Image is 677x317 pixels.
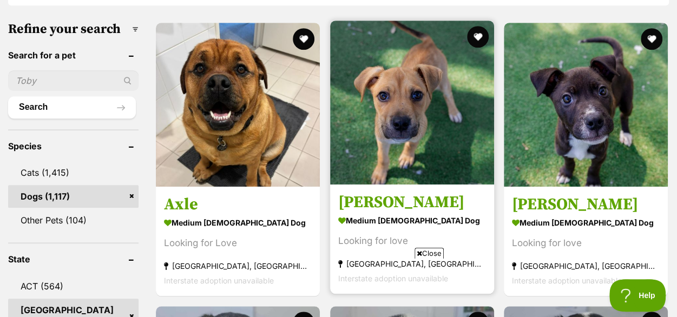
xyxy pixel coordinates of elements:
strong: [GEOGRAPHIC_DATA], [GEOGRAPHIC_DATA] [338,256,486,271]
img: Asher - Unknown x Staffordshire Terrier Dog [330,21,494,184]
header: Species [8,141,139,151]
header: State [8,254,139,264]
strong: medium [DEMOGRAPHIC_DATA] Dog [164,215,312,230]
button: Search [8,96,136,118]
img: Kai - Unknown x Staffordshire Terrier Dog [504,23,668,187]
a: Cats (1,415) [8,161,139,184]
div: Looking for Love [164,236,312,250]
h3: [PERSON_NAME] [512,194,660,215]
strong: medium [DEMOGRAPHIC_DATA] Dog [338,213,486,228]
a: Dogs (1,117) [8,185,139,208]
h3: [PERSON_NAME] [338,192,486,213]
div: Looking for love [338,234,486,248]
a: Axle medium [DEMOGRAPHIC_DATA] Dog Looking for Love [GEOGRAPHIC_DATA], [GEOGRAPHIC_DATA] Intersta... [156,186,320,296]
iframe: Advertisement [76,263,601,312]
button: favourite [466,26,488,48]
span: Close [415,248,444,259]
img: Axle - Jack Russell Terrier Dog [156,23,320,187]
div: Looking for love [512,236,660,250]
a: ACT (564) [8,275,139,298]
strong: medium [DEMOGRAPHIC_DATA] Dog [512,215,660,230]
h3: Refine your search [8,22,139,37]
button: favourite [293,28,314,50]
a: Other Pets (104) [8,209,139,232]
button: favourite [641,28,662,50]
iframe: Help Scout Beacon - Open [609,279,666,312]
h3: Axle [164,194,312,215]
input: Toby [8,70,139,91]
a: [PERSON_NAME] medium [DEMOGRAPHIC_DATA] Dog Looking for love [GEOGRAPHIC_DATA], [GEOGRAPHIC_DATA]... [504,186,668,296]
a: [PERSON_NAME] medium [DEMOGRAPHIC_DATA] Dog Looking for love [GEOGRAPHIC_DATA], [GEOGRAPHIC_DATA]... [330,184,494,294]
header: Search for a pet [8,50,139,60]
